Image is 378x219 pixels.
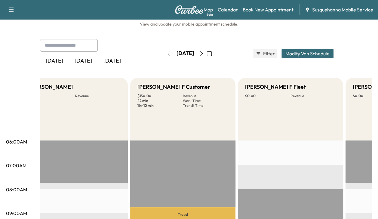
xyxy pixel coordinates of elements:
[6,210,27,217] p: 09:00AM
[137,98,183,103] p: 42 min
[137,83,210,91] h5: [PERSON_NAME] F Customer
[204,6,213,13] a: MapBeta
[98,54,127,68] div: [DATE]
[137,94,183,98] p: $ 150.00
[281,49,333,58] button: Modify Van Schedule
[263,50,274,57] span: Filter
[243,6,293,13] a: Book New Appointment
[137,103,183,108] p: 1 hr 10 min
[30,94,75,98] p: $ 0.00
[218,6,238,13] a: Calendar
[183,98,228,103] p: Work Time
[69,54,98,68] div: [DATE]
[6,21,372,27] h6: View and update your mobile appointment schedule.
[245,94,290,98] p: $ 0.00
[177,50,194,57] div: [DATE]
[30,83,73,91] h5: [PERSON_NAME]
[6,186,27,193] p: 08:00AM
[75,94,121,98] p: Revenue
[312,6,373,13] span: Susquehanna Mobile Service
[245,83,306,91] h5: [PERSON_NAME] F Fleet
[6,138,27,145] p: 06:00AM
[6,162,26,169] p: 07:00AM
[40,54,69,68] div: [DATE]
[207,12,213,17] div: Beta
[290,94,336,98] p: Revenue
[175,5,204,14] img: Curbee Logo
[253,49,277,58] button: Filter
[183,103,228,108] p: Transit Time
[183,94,228,98] p: Revenue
